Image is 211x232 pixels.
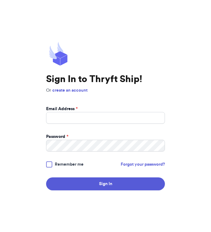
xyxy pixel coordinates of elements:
[55,161,84,168] span: Remember me
[52,88,88,93] a: create an account
[46,74,165,85] h1: Sign In to Thryft Ship!
[46,177,165,190] button: Sign In
[121,161,165,168] a: Forgot your password?
[46,106,78,112] label: Email Address
[46,87,165,93] p: Or
[46,134,68,140] label: Password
